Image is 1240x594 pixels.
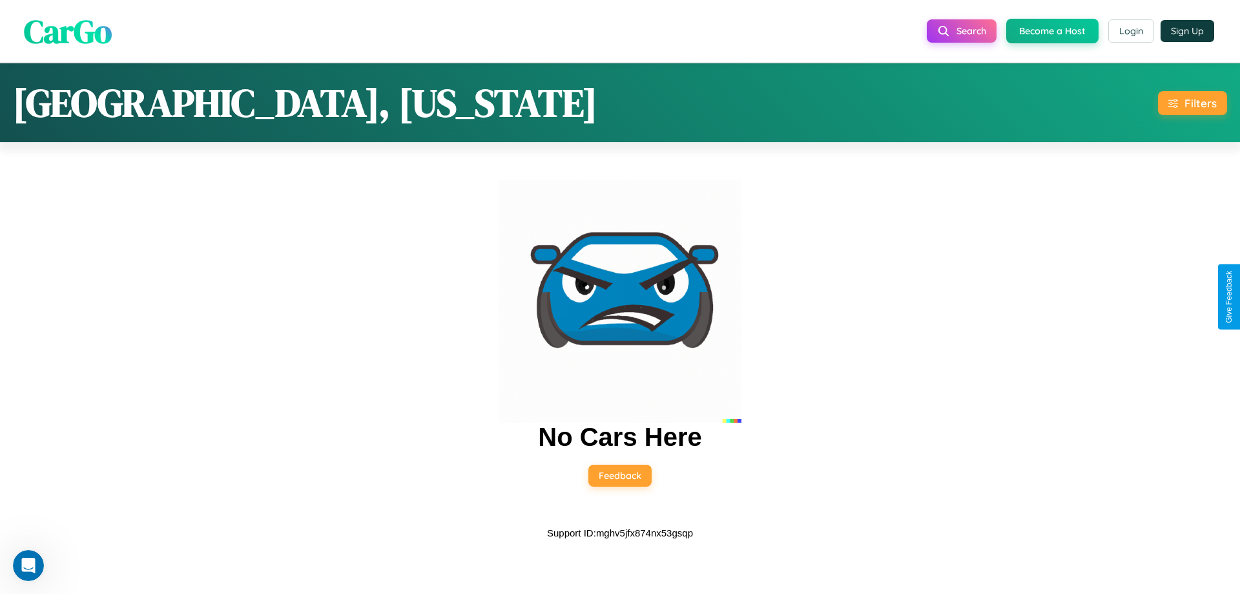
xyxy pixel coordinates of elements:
button: Sign Up [1161,20,1214,42]
button: Login [1108,19,1154,43]
h2: No Cars Here [538,423,701,452]
span: Search [956,25,986,37]
div: Filters [1184,96,1217,110]
div: Give Feedback [1224,271,1234,323]
img: car [499,180,741,423]
button: Filters [1158,91,1227,115]
iframe: Intercom live chat [13,550,44,581]
button: Search [927,19,997,43]
button: Become a Host [1006,19,1099,43]
button: Feedback [588,465,652,487]
p: Support ID: mghv5jfx874nx53gsqp [547,524,693,542]
h1: [GEOGRAPHIC_DATA], [US_STATE] [13,76,597,129]
span: CarGo [24,8,112,53]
